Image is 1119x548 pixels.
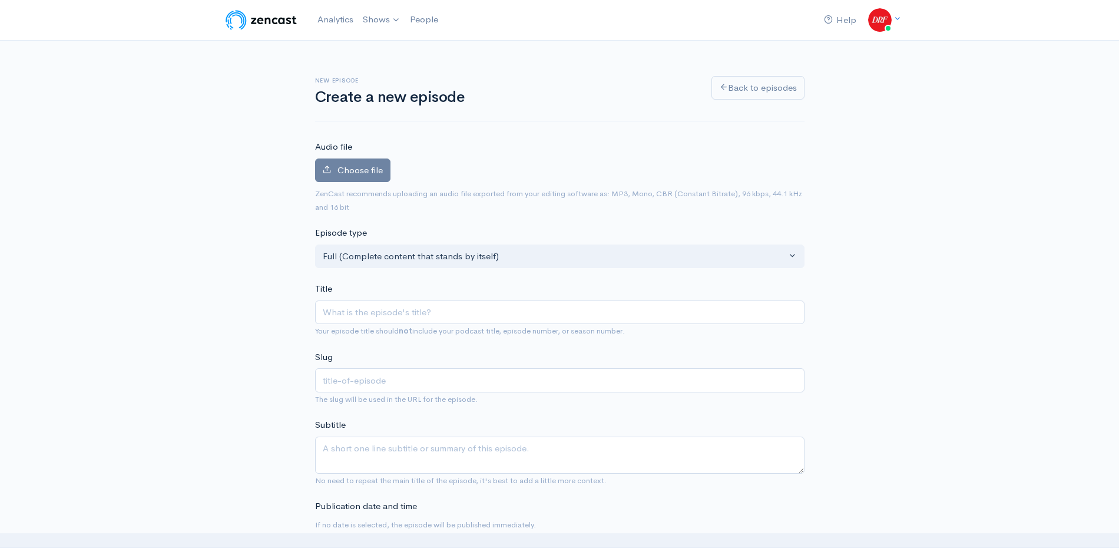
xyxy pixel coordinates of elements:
small: ZenCast recommends uploading an audio file exported from your editing software as: MP3, Mono, CBR... [315,189,802,212]
small: No need to repeat the main title of the episode, it's best to add a little more context. [315,476,607,486]
small: The slug will be used in the URL for the episode. [315,394,478,404]
h6: New episode [315,77,697,84]
a: People [405,7,443,32]
label: Publication date and time [315,500,417,513]
a: Shows [358,7,405,33]
h1: Create a new episode [315,89,697,106]
label: Slug [315,351,333,364]
input: What is the episode's title? [315,301,805,325]
a: Help [819,8,861,33]
label: Episode type [315,226,367,240]
label: Audio file [315,140,352,154]
input: title-of-episode [315,368,805,392]
div: Full (Complete content that stands by itself) [323,250,786,263]
a: Analytics [313,7,358,32]
strong: not [399,326,412,336]
button: Full (Complete content that stands by itself) [315,245,805,269]
label: Title [315,282,332,296]
label: Subtitle [315,418,346,432]
img: ... [868,8,892,32]
small: Your episode title should include your podcast title, episode number, or season number. [315,326,625,336]
a: Back to episodes [711,76,805,100]
img: ZenCast Logo [224,8,299,32]
small: If no date is selected, the episode will be published immediately. [315,520,536,530]
span: Choose file [337,164,383,176]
